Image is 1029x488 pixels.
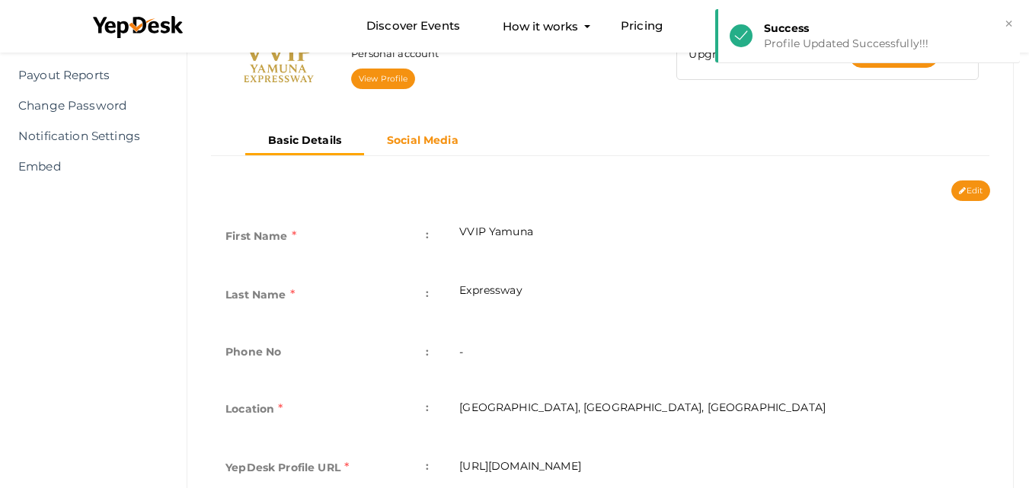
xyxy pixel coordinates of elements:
[245,128,364,155] button: Basic Details
[426,224,429,245] span: :
[444,326,990,381] td: -
[498,12,583,40] button: How it works
[426,282,429,304] span: :
[426,455,429,477] span: :
[426,397,429,418] span: :
[621,12,663,40] a: Pricing
[225,455,349,480] label: YepDesk Profile URL
[366,12,460,40] a: Discover Events
[426,341,429,362] span: :
[764,36,1008,51] div: Profile Updated Successfully!!!
[351,46,439,61] label: Personal account
[951,180,990,201] button: Edit
[225,282,295,307] label: Last Name
[364,128,481,153] button: Social Media
[11,152,160,182] a: Embed
[351,69,415,89] a: View Profile
[1004,15,1014,33] button: ×
[444,209,990,267] td: VVIP Yamuna
[11,60,160,91] a: Payout Reports
[764,21,1008,36] div: Success
[689,46,849,62] label: Upgrade your subscription
[11,121,160,152] a: Notification Settings
[444,267,990,326] td: Expressway
[11,91,160,121] a: Change Password
[268,133,341,147] b: Basic Details
[225,224,296,248] label: First Name
[225,397,283,421] label: Location
[225,341,281,362] label: Phone No
[387,133,459,147] b: Social Media
[444,381,990,440] td: [GEOGRAPHIC_DATA], [GEOGRAPHIC_DATA], [GEOGRAPHIC_DATA]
